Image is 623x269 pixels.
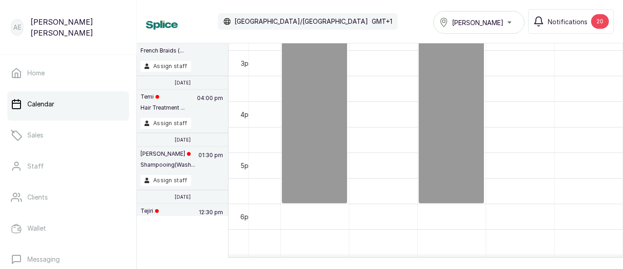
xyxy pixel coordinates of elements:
[372,17,392,26] p: GMT+1
[196,93,224,118] p: 04:00 pm
[7,122,129,148] a: Sales
[27,224,46,233] p: Wallet
[197,207,224,232] p: 12:30 pm
[27,69,45,78] p: Home
[239,110,255,119] div: 4pm
[13,23,21,32] p: AE
[140,93,185,100] p: Temi
[7,216,129,241] a: Wallet
[140,104,185,111] p: Hair Treatment ...
[239,161,255,170] div: 5pm
[27,100,54,109] p: Calendar
[27,131,43,140] p: Sales
[175,194,191,200] p: [DATE]
[239,212,255,222] div: 6pm
[452,18,504,27] span: [PERSON_NAME]
[140,118,191,129] button: Assign staff
[196,36,224,61] p: 09:30 am
[528,9,614,34] button: Notifications20
[7,153,129,179] a: Staff
[7,91,129,117] a: Calendar
[433,11,524,34] button: [PERSON_NAME]
[31,16,125,38] p: [PERSON_NAME] [PERSON_NAME]
[7,60,129,86] a: Home
[591,14,609,29] div: 20
[7,185,129,210] a: Clients
[27,255,60,264] p: Messaging
[140,47,191,54] p: French Braids (...
[175,80,191,85] p: [DATE]
[175,137,191,142] p: [DATE]
[140,207,195,215] p: Tejiri
[239,58,255,68] div: 3pm
[27,162,44,171] p: Staff
[140,61,191,72] button: Assign staff
[234,17,368,26] p: [GEOGRAPHIC_DATA]/[GEOGRAPHIC_DATA]
[140,161,195,169] p: Shampooing(Wash...
[140,175,191,186] button: Assign staff
[27,193,48,202] p: Clients
[140,150,195,158] p: [PERSON_NAME]
[197,150,224,175] p: 01:30 pm
[548,17,587,26] span: Notifications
